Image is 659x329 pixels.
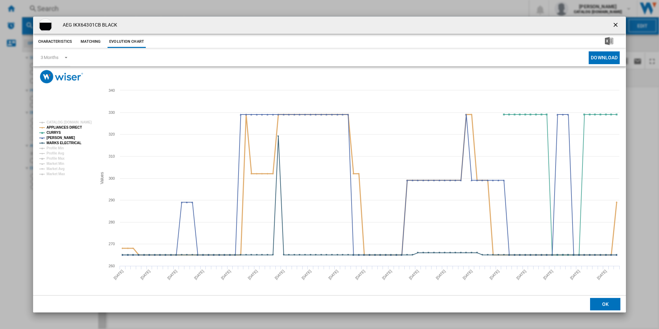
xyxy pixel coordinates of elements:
tspan: APPLIANCES DIRECT [47,126,82,129]
tspan: [DATE] [569,269,580,280]
tspan: [DATE] [354,269,366,280]
tspan: [DATE] [488,269,500,280]
img: logo_wiser_300x94.png [40,70,83,83]
img: excel-24x24.png [605,37,613,45]
h4: AEG IKX64301CB BLACK [59,22,118,29]
ng-md-icon: getI18NText('BUTTONS.CLOSE_DIALOG') [612,21,620,30]
tspan: [DATE] [166,269,178,280]
tspan: [DATE] [274,269,285,280]
tspan: [DATE] [435,269,446,280]
tspan: [DATE] [462,269,473,280]
tspan: [DATE] [381,269,393,280]
button: Matching [75,36,106,48]
tspan: Profile Avg [47,151,64,155]
tspan: [DATE] [327,269,339,280]
tspan: CURRYS [47,131,61,134]
img: 111947741 [39,18,52,32]
button: Download [589,51,620,64]
tspan: 330 [109,110,115,114]
button: Evolution chart [108,36,146,48]
tspan: [DATE] [113,269,124,280]
tspan: Market Avg [47,167,64,171]
tspan: Market Min [47,162,64,166]
tspan: [DATE] [596,269,607,280]
md-dialog: Product popup [33,17,626,313]
tspan: 260 [109,264,115,268]
tspan: [DATE] [515,269,527,280]
button: Download in Excel [594,36,624,48]
tspan: [PERSON_NAME] [47,136,75,140]
button: getI18NText('BUTTONS.CLOSE_DIALOG') [609,18,623,32]
tspan: 310 [109,154,115,158]
button: OK [590,298,620,310]
tspan: CATALOG [DOMAIN_NAME] [47,120,92,124]
tspan: 290 [109,198,115,202]
div: 3 Months [41,55,59,60]
tspan: [DATE] [542,269,554,280]
tspan: 340 [109,88,115,92]
tspan: [DATE] [193,269,205,280]
tspan: Profile Max [47,157,65,160]
tspan: [DATE] [247,269,258,280]
tspan: MARKS ELECTRICAL [47,141,81,145]
tspan: [DATE] [220,269,231,280]
tspan: [DATE] [408,269,419,280]
tspan: Values [100,172,104,184]
tspan: [DATE] [140,269,151,280]
tspan: 280 [109,220,115,224]
tspan: 270 [109,242,115,246]
tspan: Profile Min [47,146,64,150]
tspan: Market Max [47,172,65,176]
tspan: [DATE] [301,269,312,280]
button: Characteristics [37,36,74,48]
tspan: 300 [109,176,115,180]
tspan: 320 [109,132,115,136]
